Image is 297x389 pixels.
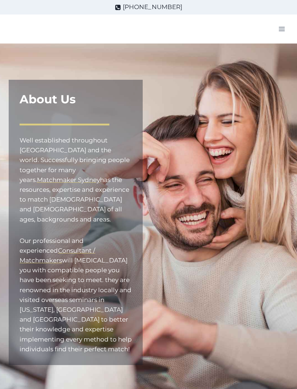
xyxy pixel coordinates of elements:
[123,2,182,12] span: [PHONE_NUMBER]
[37,176,100,183] a: Matchmaker Sydney
[115,2,182,12] a: [PHONE_NUMBER]
[20,236,132,354] p: Our professional and experienced will [MEDICAL_DATA] you with compatible people you have been see...
[275,23,288,34] button: Open menu
[20,136,132,224] p: has the resources, expertise and experience to match [DEMOGRAPHIC_DATA] and [DEMOGRAPHIC_DATA] of...
[20,137,130,183] mark: Well established throughout [GEOGRAPHIC_DATA] and the world. Successfully bringing people togethe...
[20,91,132,108] h1: About Us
